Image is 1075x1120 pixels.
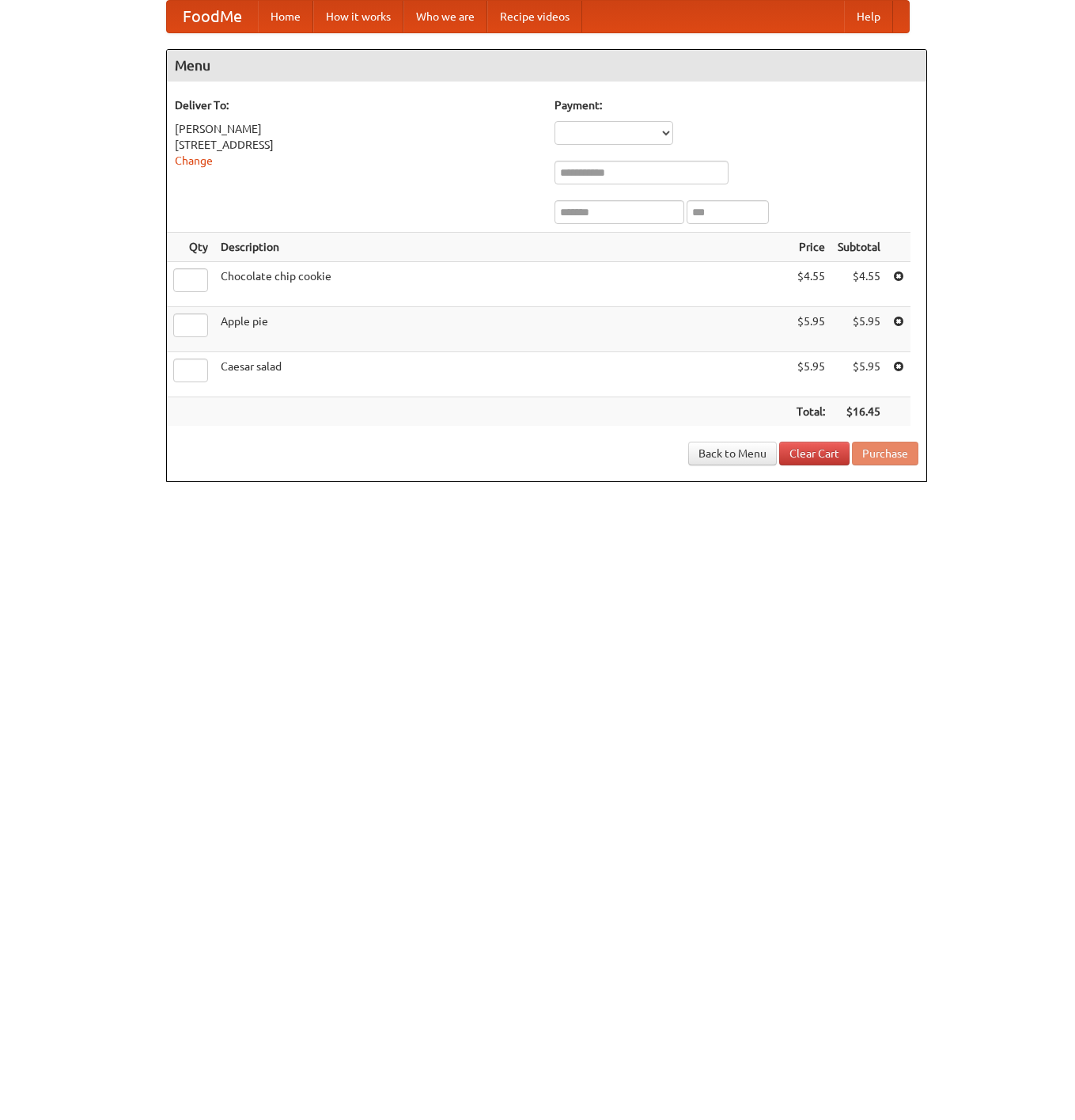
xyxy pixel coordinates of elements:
[175,137,539,153] div: [STREET_ADDRESS]
[688,442,777,465] a: Back to Menu
[790,352,831,397] td: $5.95
[214,352,790,397] td: Caesar salad
[487,1,582,32] a: Recipe videos
[790,307,831,352] td: $5.95
[779,442,850,465] a: Clear Cart
[852,442,918,465] button: Purchase
[167,233,214,262] th: Qty
[831,397,887,427] th: $16.45
[790,233,831,262] th: Price
[313,1,403,32] a: How it works
[214,262,790,307] td: Chocolate chip cookie
[258,1,313,32] a: Home
[175,154,213,167] a: Change
[175,97,539,113] h5: Deliver To:
[790,262,831,307] td: $4.55
[175,121,539,137] div: [PERSON_NAME]
[555,97,918,113] h5: Payment:
[831,307,887,352] td: $5.95
[167,50,926,82] h4: Menu
[214,307,790,352] td: Apple pie
[403,1,487,32] a: Who we are
[167,1,258,32] a: FoodMe
[844,1,893,32] a: Help
[790,397,831,427] th: Total:
[831,262,887,307] td: $4.55
[831,233,887,262] th: Subtotal
[214,233,790,262] th: Description
[831,352,887,397] td: $5.95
